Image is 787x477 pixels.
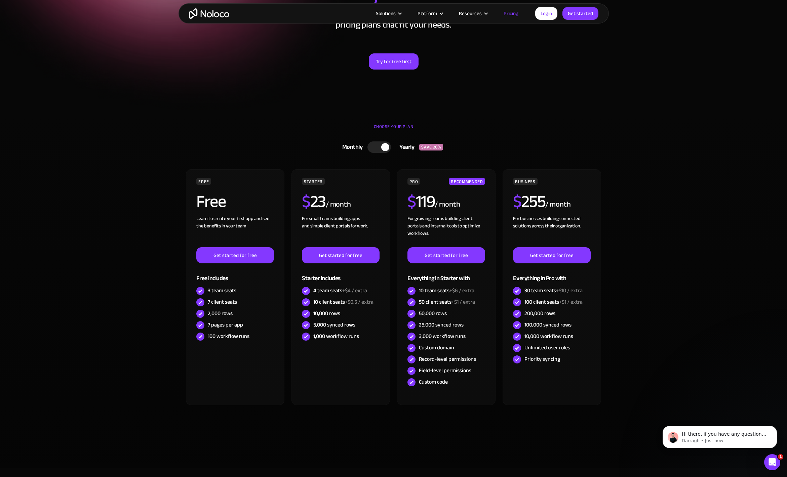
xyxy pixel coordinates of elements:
[208,287,236,294] div: 3 team seats
[419,355,476,363] div: Record-level permissions
[302,193,326,210] h2: 23
[185,10,602,30] h2: Grow your business at any stage with tiered pricing plans that fit your needs.
[535,7,557,20] a: Login
[407,263,485,285] div: Everything in Starter with
[313,287,367,294] div: 4 team seats
[313,333,359,340] div: 1,000 workflow runs
[524,321,572,329] div: 100,000 synced rows
[342,286,367,296] span: +$4 / extra
[562,7,598,20] a: Get started
[524,344,570,351] div: Unlimited user roles
[524,310,555,317] div: 200,000 rows
[334,142,368,152] div: Monthly
[524,298,583,306] div: 100 client seats
[313,310,340,317] div: 10,000 rows
[313,321,355,329] div: 5,000 synced rows
[495,9,527,18] a: Pricing
[778,454,783,460] span: 1
[513,186,521,217] span: $
[419,287,474,294] div: 10 team seats
[556,286,583,296] span: +$10 / extra
[513,263,590,285] div: Everything in Pro with
[435,199,460,210] div: / month
[208,333,249,340] div: 100 workflow runs
[524,333,573,340] div: 10,000 workflow runs
[196,263,274,285] div: Free includes
[196,178,211,185] div: FREE
[524,355,560,363] div: Priority syncing
[196,215,274,247] div: Learn to create your first app and see the benefits in your team ‍
[208,298,237,306] div: 7 client seats
[419,310,447,317] div: 50,000 rows
[208,310,233,317] div: 2,000 rows
[449,178,485,185] div: RECOMMENDED
[407,193,435,210] h2: 119
[419,298,475,306] div: 50 client seats
[418,9,437,18] div: Platform
[302,215,379,247] div: For small teams building apps and simple client portals for work. ‍
[419,344,454,351] div: Custom domain
[302,186,310,217] span: $
[451,297,475,307] span: +$1 / extra
[419,367,471,374] div: Field-level permissions
[196,247,274,263] a: Get started for free
[313,298,373,306] div: 10 client seats
[326,199,351,210] div: / month
[407,178,420,185] div: PRO
[653,412,787,459] iframe: Intercom notifications message
[450,9,495,18] div: Resources
[764,454,780,470] iframe: Intercom live chat
[302,263,379,285] div: Starter includes
[419,333,466,340] div: 3,000 workflow runs
[559,297,583,307] span: +$1 / extra
[545,199,570,210] div: / month
[208,321,243,329] div: 7 pages per app
[376,9,396,18] div: Solutions
[345,297,373,307] span: +$0.5 / extra
[407,215,485,247] div: For growing teams building client portals and internal tools to optimize workflows.
[419,378,448,386] div: Custom code
[407,186,416,217] span: $
[302,178,324,185] div: STARTER
[189,8,229,19] a: home
[302,247,379,263] a: Get started for free
[524,287,583,294] div: 30 team seats
[513,178,537,185] div: BUSINESS
[196,193,226,210] h2: Free
[409,9,450,18] div: Platform
[391,142,419,152] div: Yearly
[407,247,485,263] a: Get started for free
[459,9,482,18] div: Resources
[513,247,590,263] a: Get started for free
[419,144,443,150] div: SAVE 20%
[369,53,419,70] a: Try for free first
[513,193,545,210] h2: 255
[419,321,464,329] div: 25,000 synced rows
[367,9,409,18] div: Solutions
[185,122,602,138] div: CHOOSE YOUR PLAN
[513,215,590,247] div: For businesses building connected solutions across their organization. ‍
[449,286,474,296] span: +$6 / extra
